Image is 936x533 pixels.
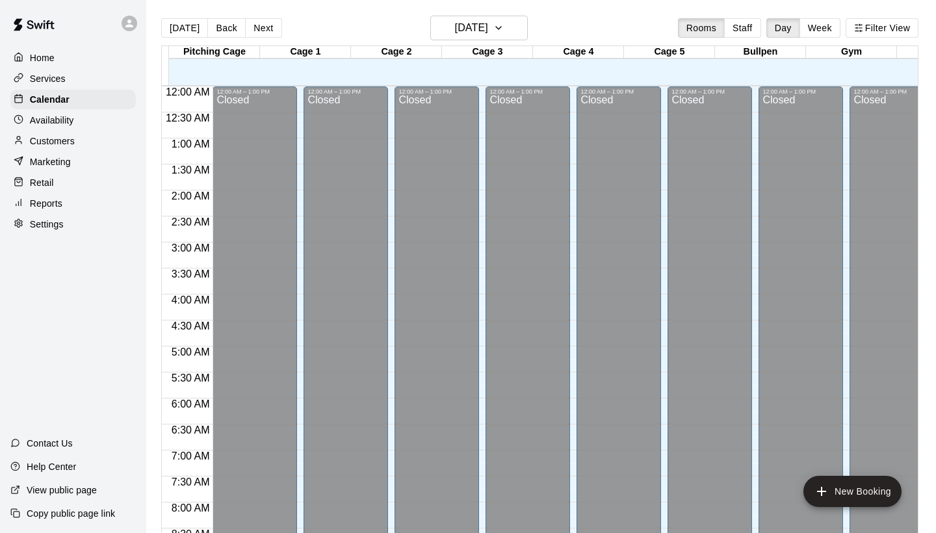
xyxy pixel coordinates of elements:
span: 1:30 AM [168,164,213,175]
a: Services [10,69,136,88]
div: 12:00 AM – 1:00 PM [853,88,918,95]
p: Contact Us [27,437,73,450]
span: 4:00 AM [168,294,213,305]
div: Cage 5 [624,46,715,58]
button: Rooms [678,18,725,38]
a: Customers [10,131,136,151]
button: Filter View [846,18,918,38]
span: 1:00 AM [168,138,213,149]
span: 6:00 AM [168,398,213,409]
div: 12:00 AM – 1:00 PM [489,88,566,95]
div: Cage 3 [442,46,533,58]
p: View public page [27,484,97,497]
button: [DATE] [161,18,208,38]
span: 12:00 AM [162,86,213,97]
div: 12:00 AM – 1:00 PM [671,88,748,95]
div: Bullpen [715,46,806,58]
div: 12:00 AM – 1:00 PM [307,88,384,95]
button: Back [207,18,246,38]
p: Home [30,51,55,64]
span: 5:30 AM [168,372,213,383]
a: Settings [10,214,136,234]
span: 2:30 AM [168,216,213,227]
a: Calendar [10,90,136,109]
h6: [DATE] [455,19,488,37]
div: 12:00 AM – 1:00 PM [398,88,475,95]
p: Calendar [30,93,70,106]
p: Reports [30,197,62,210]
p: Customers [30,135,75,148]
p: Services [30,72,66,85]
div: 12:00 AM – 1:00 PM [580,88,657,95]
span: 6:30 AM [168,424,213,435]
a: Availability [10,110,136,130]
span: 8:00 AM [168,502,213,513]
div: Cage 1 [260,46,351,58]
div: Cage 2 [351,46,442,58]
button: Next [245,18,281,38]
a: Reports [10,194,136,213]
a: Home [10,48,136,68]
span: 7:00 AM [168,450,213,461]
span: 2:00 AM [168,190,213,201]
a: Retail [10,173,136,192]
button: add [803,476,902,507]
p: Help Center [27,460,76,473]
p: Marketing [30,155,71,168]
div: 12:00 AM – 1:00 PM [762,88,839,95]
a: Marketing [10,152,136,172]
button: Staff [724,18,761,38]
button: Week [799,18,840,38]
div: Pitching Cage [169,46,260,58]
span: 5:00 AM [168,346,213,357]
div: 12:00 AM – 1:00 PM [216,88,293,95]
div: Gym [806,46,897,58]
p: Availability [30,114,74,127]
span: 3:30 AM [168,268,213,279]
span: 7:30 AM [168,476,213,487]
button: [DATE] [430,16,528,40]
p: Copy public page link [27,507,115,520]
div: Cage 4 [533,46,624,58]
span: 4:30 AM [168,320,213,331]
p: Settings [30,218,64,231]
span: 12:30 AM [162,112,213,123]
span: 3:00 AM [168,242,213,253]
button: Day [766,18,800,38]
p: Retail [30,176,54,189]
